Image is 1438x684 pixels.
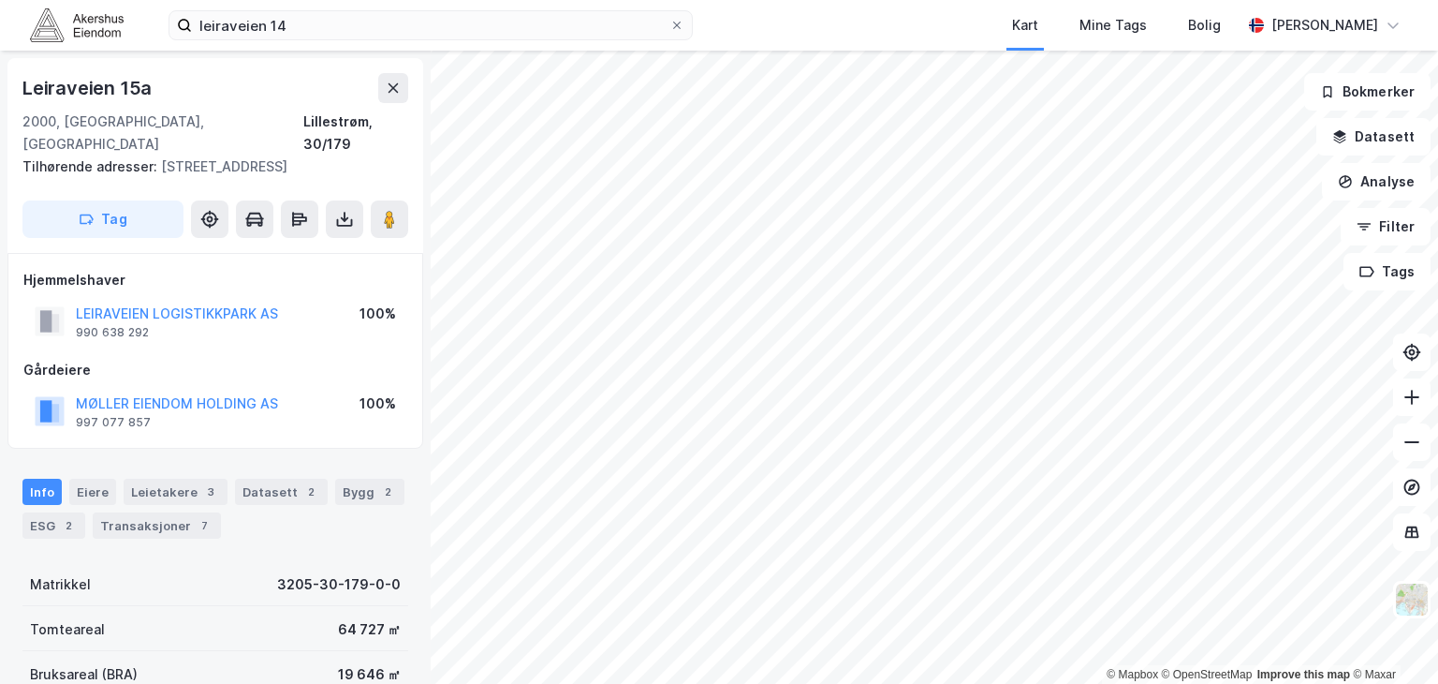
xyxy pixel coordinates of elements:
button: Analyse [1322,163,1431,201]
div: 64 727 ㎡ [338,618,401,641]
a: OpenStreetMap [1162,668,1253,681]
a: Mapbox [1107,668,1158,681]
div: Matrikkel [30,573,91,596]
img: Z [1394,582,1430,617]
div: ESG [22,513,85,539]
div: Leiraveien 15a [22,73,155,103]
div: Bolig [1188,14,1221,37]
div: 7 [195,516,213,535]
div: 990 638 292 [76,325,149,340]
div: Info [22,479,62,505]
div: 2 [378,483,397,501]
div: Bygg [335,479,404,505]
div: Kontrollprogram for chat [1344,594,1438,684]
div: Hjemmelshaver [23,269,407,291]
div: 2 [301,483,320,501]
div: Eiere [69,479,116,505]
div: Gårdeiere [23,359,407,381]
div: Lillestrøm, 30/179 [303,111,408,156]
div: 997 077 857 [76,415,151,430]
div: Leietakere [124,479,227,505]
div: Mine Tags [1079,14,1147,37]
div: 3205-30-179-0-0 [277,573,401,596]
button: Filter [1341,208,1431,245]
a: Improve this map [1257,668,1350,681]
div: 3 [201,483,220,501]
img: akershus-eiendom-logo.9091f326c980b4bce74ccdd9f866810c.svg [30,8,124,41]
button: Datasett [1316,118,1431,156]
div: 2000, [GEOGRAPHIC_DATA], [GEOGRAPHIC_DATA] [22,111,303,156]
div: Tomteareal [30,618,105,641]
div: Transaksjoner [93,513,221,539]
div: 100% [359,393,396,415]
div: [STREET_ADDRESS] [22,156,393,178]
div: [PERSON_NAME] [1271,14,1378,37]
button: Tags [1343,253,1431,290]
div: Kart [1012,14,1038,37]
input: Søk på adresse, matrikkel, gårdeiere, leietakere eller personer [192,11,669,39]
button: Bokmerker [1304,73,1431,111]
iframe: Chat Widget [1344,594,1438,684]
div: 2 [59,516,78,535]
span: Tilhørende adresser: [22,158,161,174]
div: Datasett [235,479,328,505]
div: 100% [359,303,396,325]
button: Tag [22,201,183,238]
